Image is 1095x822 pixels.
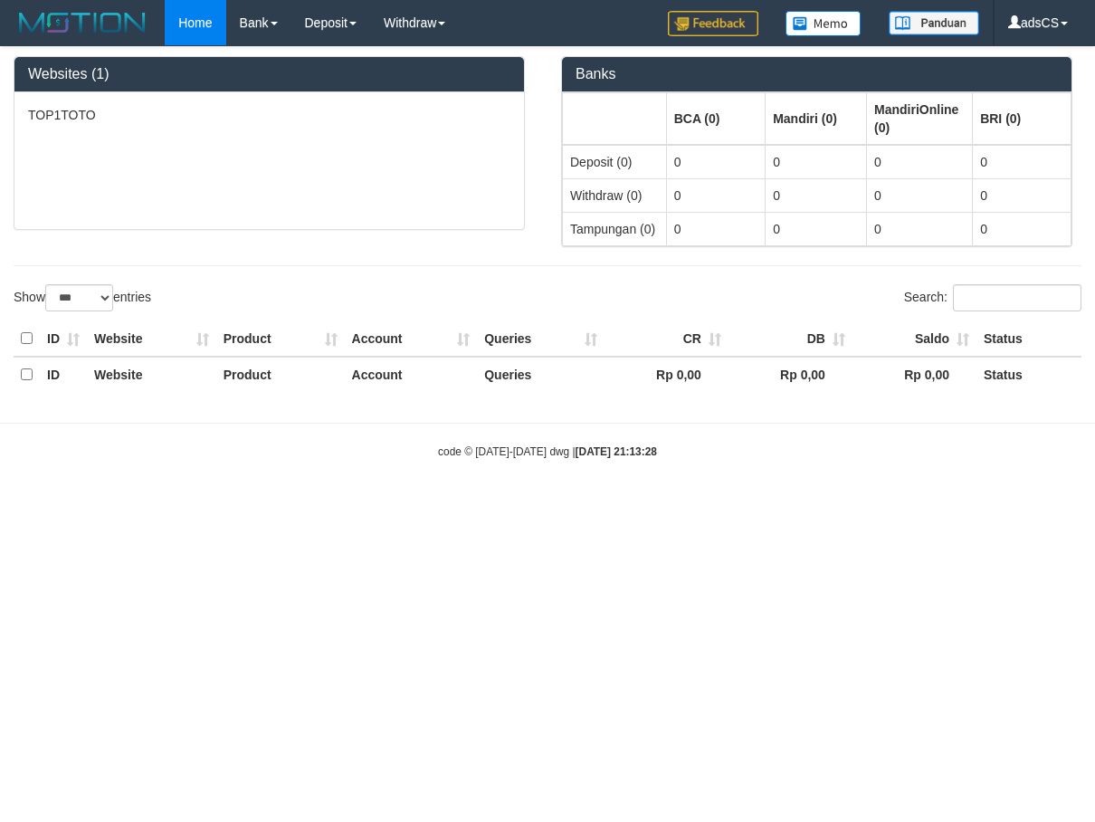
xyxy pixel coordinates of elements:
th: Status [976,321,1081,357]
td: 0 [666,145,766,179]
th: Website [87,357,216,392]
img: MOTION_logo.png [14,9,151,36]
th: Group: activate to sort column ascending [563,92,667,145]
th: Account [345,321,478,357]
h3: Banks [576,66,1058,82]
td: 0 [666,212,766,245]
p: TOP1TOTO [28,106,510,124]
th: Group: activate to sort column ascending [867,92,973,145]
th: Group: activate to sort column ascending [766,92,867,145]
input: Search: [953,284,1081,311]
th: ID [40,357,87,392]
th: Group: activate to sort column ascending [973,92,1071,145]
th: Rp 0,00 [605,357,728,392]
td: Withdraw (0) [563,178,667,212]
img: Button%20Memo.svg [786,11,862,36]
th: Product [216,321,345,357]
td: Deposit (0) [563,145,667,179]
th: ID [40,321,87,357]
th: Queries [477,321,605,357]
label: Search: [904,284,1081,311]
select: Showentries [45,284,113,311]
th: Product [216,357,345,392]
td: Tampungan (0) [563,212,667,245]
th: Saldo [852,321,976,357]
td: 0 [867,178,973,212]
label: Show entries [14,284,151,311]
th: CR [605,321,728,357]
td: 0 [666,178,766,212]
td: 0 [973,145,1071,179]
strong: [DATE] 21:13:28 [576,445,657,458]
th: Group: activate to sort column ascending [666,92,766,145]
td: 0 [867,212,973,245]
th: Account [345,357,478,392]
td: 0 [973,178,1071,212]
td: 0 [766,145,867,179]
th: Rp 0,00 [728,357,852,392]
td: 0 [766,212,867,245]
th: DB [728,321,852,357]
td: 0 [973,212,1071,245]
td: 0 [766,178,867,212]
th: Queries [477,357,605,392]
th: Website [87,321,216,357]
img: panduan.png [889,11,979,35]
th: Status [976,357,1081,392]
img: Feedback.jpg [668,11,758,36]
h3: Websites (1) [28,66,510,82]
th: Rp 0,00 [852,357,976,392]
td: 0 [867,145,973,179]
small: code © [DATE]-[DATE] dwg | [438,445,657,458]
